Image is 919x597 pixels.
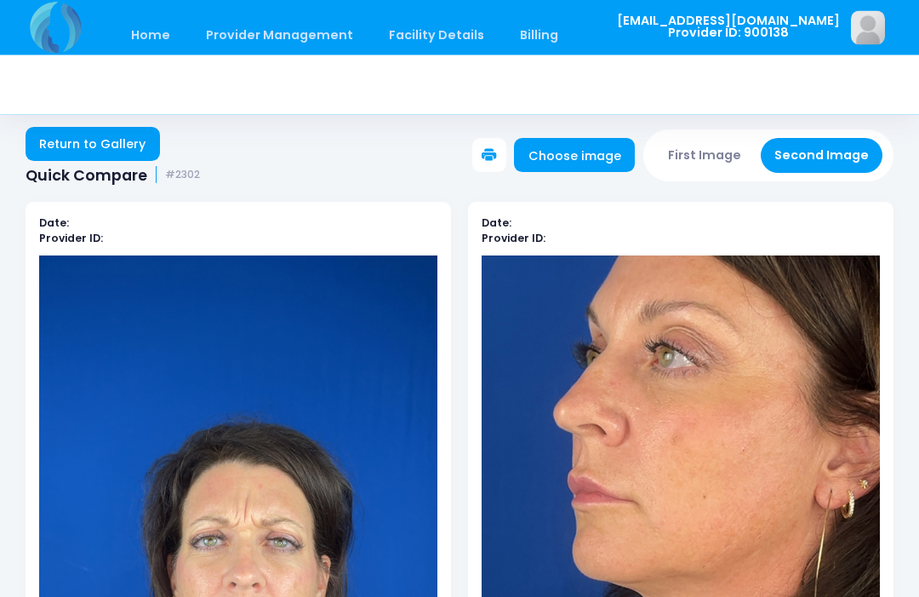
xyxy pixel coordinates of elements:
[761,139,883,174] button: Second Image
[373,15,501,55] a: Facility Details
[39,232,103,246] b: Provider ID:
[26,167,147,185] span: Quick Compare
[514,139,635,173] a: Choose image
[482,216,511,231] b: Date:
[504,15,575,55] a: Billing
[165,169,200,182] small: #2302
[189,15,369,55] a: Provider Management
[654,139,756,174] button: First Image
[617,14,840,39] span: [EMAIL_ADDRESS][DOMAIN_NAME] Provider ID: 900138
[114,15,186,55] a: Home
[26,128,160,162] a: Return to Gallery
[851,11,885,45] img: image
[578,15,643,55] a: Staff
[482,232,545,246] b: Provider ID:
[39,216,69,231] b: Date:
